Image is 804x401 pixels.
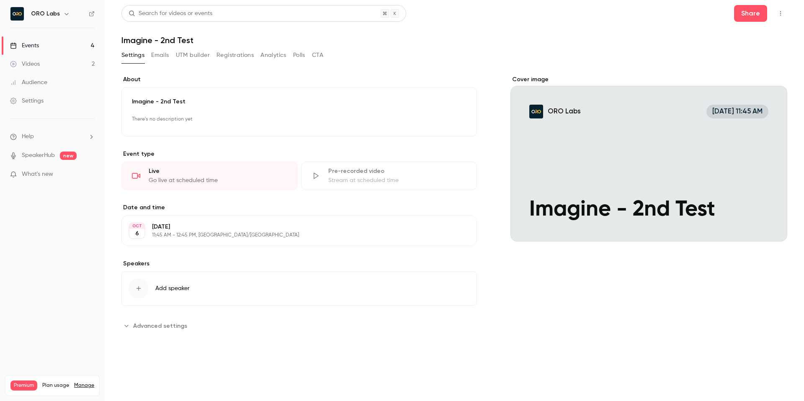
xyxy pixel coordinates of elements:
div: Audience [10,78,47,87]
div: Settings [10,97,44,105]
li: help-dropdown-opener [10,132,95,141]
label: Speakers [121,260,477,268]
div: Stream at scheduled time [328,176,467,185]
span: Advanced settings [133,321,187,330]
h6: ORO Labs [31,10,60,18]
div: OCT [129,223,144,229]
button: Polls [293,49,305,62]
section: Cover image [510,75,787,242]
button: Share [734,5,767,22]
button: Advanced settings [121,319,192,332]
iframe: Noticeable Trigger [85,171,95,178]
span: new [60,152,77,160]
h1: Imagine - 2nd Test [121,35,787,45]
p: 6 [135,229,139,238]
button: Registrations [216,49,254,62]
label: Date and time [121,203,477,212]
section: Advanced settings [121,319,477,332]
label: About [121,75,477,84]
a: SpeakerHub [22,151,55,160]
button: CTA [312,49,323,62]
span: What's new [22,170,53,179]
button: Add speaker [121,271,477,306]
p: Imagine - 2nd Test [132,98,466,106]
span: Plan usage [42,382,69,389]
label: Cover image [510,75,787,84]
p: Event type [121,150,477,158]
div: Search for videos or events [129,9,212,18]
span: Premium [10,380,37,391]
div: Events [10,41,39,50]
p: [DATE] [152,223,433,231]
div: Live [149,167,287,175]
a: Manage [74,382,94,389]
button: Analytics [260,49,286,62]
div: LiveGo live at scheduled time [121,162,298,190]
div: Pre-recorded videoStream at scheduled time [301,162,477,190]
button: Emails [151,49,169,62]
div: Pre-recorded video [328,167,467,175]
span: Help [22,132,34,141]
button: UTM builder [176,49,210,62]
p: There's no description yet [132,113,466,126]
span: Add speaker [155,284,190,293]
div: Videos [10,60,40,68]
img: ORO Labs [10,7,24,21]
button: Settings [121,49,144,62]
div: Go live at scheduled time [149,176,287,185]
p: 11:45 AM - 12:45 PM, [GEOGRAPHIC_DATA]/[GEOGRAPHIC_DATA] [152,232,433,239]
